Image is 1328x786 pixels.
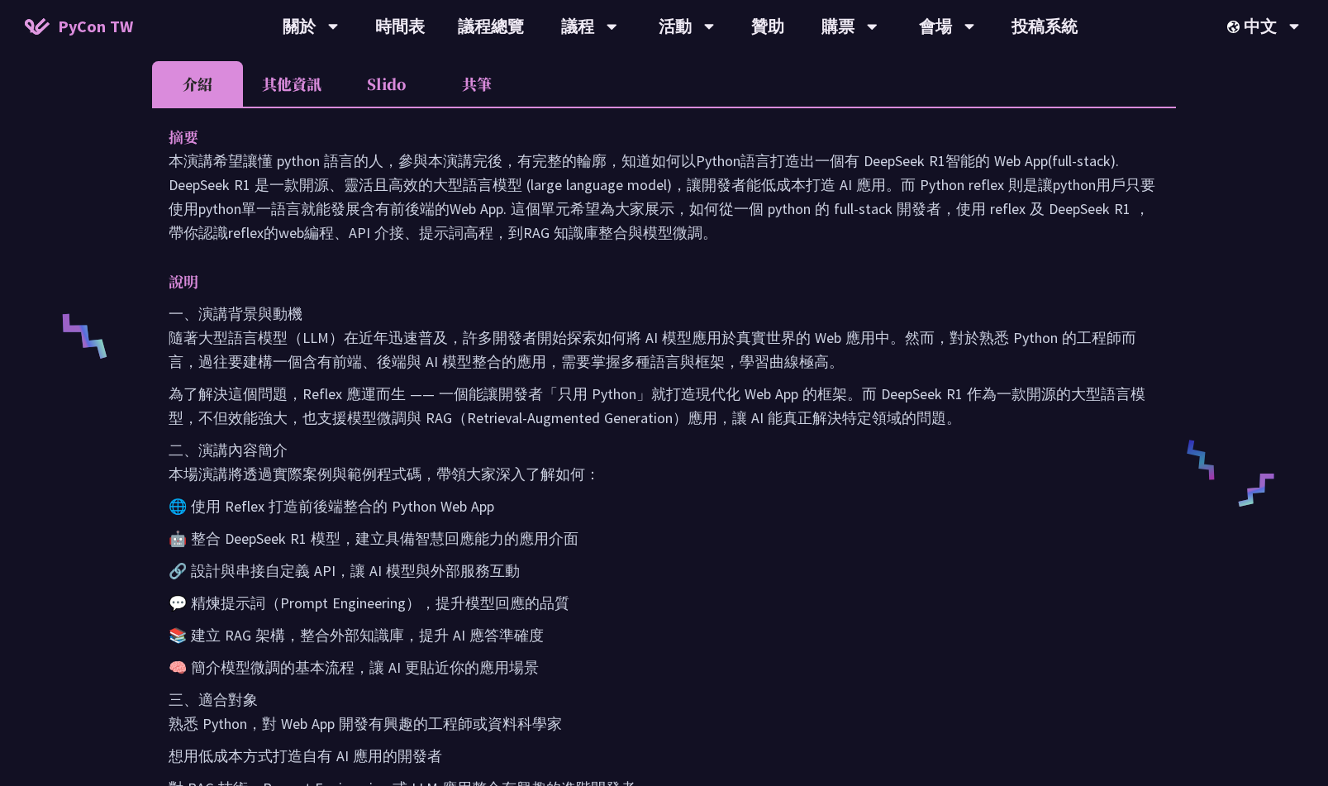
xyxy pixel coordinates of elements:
[169,382,1159,430] p: 為了解決這個問題，Reflex 應運而生 —— 一個能讓開發者「只用 Python」就打造現代化 Web App 的框架。而 DeepSeek R1 作為一款開源的大型語言模型，不但效能強大，也...
[58,14,133,39] span: PyCon TW
[152,61,243,107] li: 介紹
[8,6,150,47] a: PyCon TW
[25,18,50,35] img: Home icon of PyCon TW 2025
[169,494,1159,518] p: 🌐 使用 Reflex 打造前後端整合的 Python Web App
[169,655,1159,679] p: 🧠 簡介模型微調的基本流程，讓 AI 更貼近你的應用場景
[169,125,1126,149] p: 摘要
[169,269,1126,293] p: 說明
[169,149,1159,245] p: 本演講希望讓懂 python 語言的人，參與本演講完後，有完整的輪廓，知道如何以Python語言打造出一個有 DeepSeek R1智能的 Web App(full-stack). DeepSe...
[1227,21,1244,33] img: Locale Icon
[169,302,1159,374] p: 一、演講背景與動機 隨著大型語言模型（LLM）在近年迅速普及，許多開發者開始探索如何將 AI 模型應用於真實世界的 Web 應用中。然而，對於熟悉 Python 的工程師而言，過往要建構一個含有...
[169,438,1159,486] p: 二、演講內容簡介 本場演講將透過實際案例與範例程式碼，帶領大家深入了解如何：
[169,591,1159,615] p: 💬 精煉提示詞（Prompt Engineering），提升模型回應的品質
[169,688,1159,736] p: 三、適合對象 熟悉 Python，對 Web App 開發有興趣的工程師或資料科學家
[169,623,1159,647] p: 📚 建立 RAG 架構，整合外部知識庫，提升 AI 應答準確度
[169,526,1159,550] p: 🤖 整合 DeepSeek R1 模型，建立具備智慧回應能力的應用介面
[243,61,340,107] li: 其他資訊
[340,61,431,107] li: Slido
[169,744,1159,768] p: 想用低成本方式打造自有 AI 應用的開發者
[431,61,522,107] li: 共筆
[169,559,1159,583] p: 🔗 設計與串接自定義 API，讓 AI 模型與外部服務互動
